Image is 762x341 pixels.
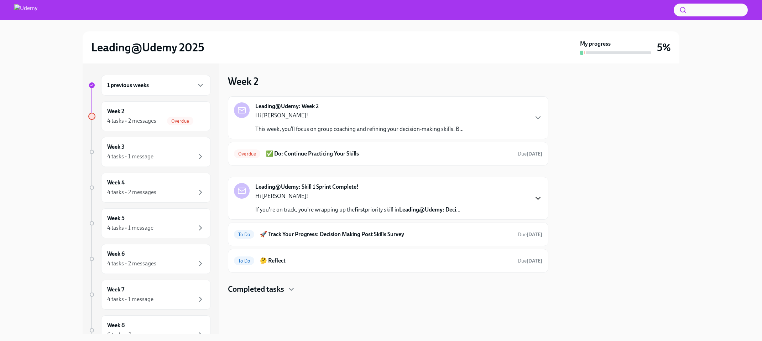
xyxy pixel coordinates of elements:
span: September 29th, 2025 09:00 [518,231,542,238]
span: To Do [234,232,254,237]
a: Week 44 tasks • 2 messages [88,173,211,203]
strong: first [355,206,365,213]
a: Week 64 tasks • 2 messages [88,244,211,274]
span: Due [518,258,542,264]
p: Hi [PERSON_NAME]! [255,192,460,200]
h6: Week 7 [107,286,124,294]
h6: 1 previous weeks [107,81,149,89]
strong: Leading@Udemy: Skill 1 Sprint Complete! [255,183,359,191]
h6: ✅ Do: Continue Practicing Your Skills [266,150,512,158]
strong: My progress [580,40,611,48]
strong: Leading@Udemy: Week 2 [255,102,319,110]
h6: Week 8 [107,321,125,329]
p: If you're on track, you're wrapping up the priority skill in ... [255,206,460,214]
h6: Week 2 [107,107,124,115]
a: Week 34 tasks • 1 message [88,137,211,167]
a: Overdue✅ Do: Continue Practicing Your SkillsDue[DATE] [234,148,542,159]
strong: [DATE] [527,231,542,238]
h3: Week 2 [228,75,259,88]
div: 4 tasks • 2 messages [107,188,156,196]
div: 4 tasks • 2 messages [107,117,156,125]
div: 4 tasks • 2 messages [107,260,156,268]
a: Week 24 tasks • 2 messagesOverdue [88,101,211,131]
strong: [DATE] [527,258,542,264]
div: Completed tasks [228,284,548,295]
strong: [DATE] [527,151,542,157]
h4: Completed tasks [228,284,284,295]
h6: 🚀 Track Your Progress: Decision Making Post Skills Survey [260,230,512,238]
div: 6 tasks • 2 messages [107,331,157,339]
span: To Do [234,258,254,264]
h6: 🤔 Reflect [260,257,512,265]
span: Due [518,231,542,238]
span: Due [518,151,542,157]
p: Hi [PERSON_NAME]! [255,112,464,119]
strong: Leading@Udemy: Deci [399,206,456,213]
div: 4 tasks • 1 message [107,295,153,303]
span: Overdue [167,118,193,124]
a: To Do🤔 ReflectDue[DATE] [234,255,542,266]
span: September 29th, 2025 09:00 [518,258,542,264]
h3: 5% [657,41,671,54]
div: 4 tasks • 1 message [107,224,153,232]
h6: Week 6 [107,250,125,258]
a: To Do🚀 Track Your Progress: Decision Making Post Skills SurveyDue[DATE] [234,229,542,240]
span: Overdue [234,151,260,157]
h6: Week 3 [107,143,125,151]
h6: Week 4 [107,179,125,187]
span: September 26th, 2025 09:00 [518,151,542,157]
a: Week 54 tasks • 1 message [88,208,211,238]
h2: Leading@Udemy 2025 [91,40,204,55]
h6: Week 5 [107,214,125,222]
div: 1 previous weeks [101,75,211,96]
div: 4 tasks • 1 message [107,153,153,161]
a: Week 74 tasks • 1 message [88,280,211,310]
p: This week, you’ll focus on group coaching and refining your decision-making skills. B... [255,125,464,133]
img: Udemy [14,4,37,16]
